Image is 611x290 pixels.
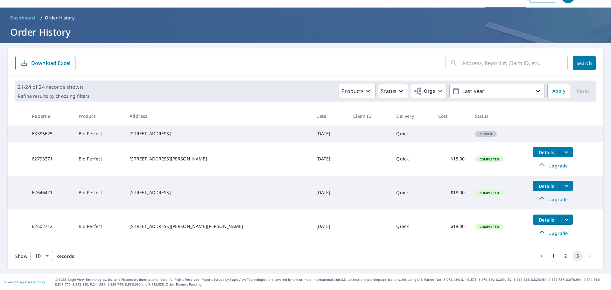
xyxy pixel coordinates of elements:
span: Details [537,217,556,223]
span: Apply [552,87,565,95]
span: Upgrade [537,195,569,203]
div: [STREET_ADDRESS][PERSON_NAME][PERSON_NAME] [130,223,306,230]
a: Upgrade [533,228,573,238]
p: © 2025 Eagle View Technologies, Inc. and Pictometry International Corp. All Rights Reserved. Repo... [55,277,608,287]
div: Show 10 records [31,251,53,261]
button: detailsBtn-62602712 [533,215,560,225]
a: Dashboard [8,13,38,23]
th: Claim ID [348,107,391,125]
th: Delivery [391,107,433,125]
p: Order History [45,15,75,21]
button: Products [339,84,376,98]
button: page 3 [572,251,583,261]
span: Closed [476,132,496,136]
th: Report # [27,107,73,125]
div: 10 [31,247,53,265]
a: Privacy Policy [25,280,46,284]
button: Apply [547,84,570,98]
button: Status [378,84,408,98]
p: Status [381,87,397,95]
button: detailsBtn-62793371 [533,147,560,157]
td: 62602712 [27,209,73,243]
p: Refine results by choosing filters [18,93,89,99]
span: Upgrade [537,229,569,237]
span: Upgrade [537,162,569,169]
button: Search [573,56,596,70]
th: Product [74,107,125,125]
button: Download Excel [15,56,75,70]
li: / [40,14,42,22]
td: - [433,125,470,142]
th: Address [124,107,311,125]
a: Upgrade [533,194,573,204]
span: Dashboard [10,15,35,21]
span: Completed [476,224,503,229]
span: Show [15,253,27,259]
td: [DATE] [311,209,348,243]
span: Details [537,149,556,155]
th: Date [311,107,348,125]
span: Search [578,60,591,66]
td: $18.00 [433,176,470,209]
button: Last year [449,84,545,98]
td: [DATE] [311,125,348,142]
th: Cost [433,107,470,125]
button: Go to previous page [536,251,546,261]
td: Bid Perfect [74,176,125,209]
button: filesDropdownBtn-62793371 [560,147,573,157]
div: [STREET_ADDRESS] [130,131,306,137]
th: Status [470,107,528,125]
input: Address, Report #, Claim ID, etc. [462,54,568,72]
a: Upgrade [533,160,573,171]
span: Records [56,253,74,259]
td: 63385625 [27,125,73,142]
p: 21-24 of 24 records shown [18,83,89,91]
p: Products [341,87,364,95]
td: $18.00 [433,209,470,243]
button: Go to page 2 [560,251,571,261]
span: Orgs [414,87,435,95]
td: $18.00 [433,142,470,176]
nav: breadcrumb [8,13,603,23]
h1: Order History [8,25,603,39]
button: detailsBtn-62646421 [533,181,560,191]
nav: pagination navigation [535,251,596,261]
td: 62793371 [27,142,73,176]
td: Quick [391,142,433,176]
p: | [3,280,46,284]
td: Quick [391,209,433,243]
button: filesDropdownBtn-62602712 [560,215,573,225]
p: Last year [460,86,534,97]
td: [DATE] [311,142,348,176]
button: Go to page 1 [548,251,558,261]
a: Terms of Use [3,280,23,284]
button: filesDropdownBtn-62646421 [560,181,573,191]
td: 62646421 [27,176,73,209]
p: Download Excel [31,60,70,67]
span: Completed [476,157,503,161]
td: Quick [391,125,433,142]
div: [STREET_ADDRESS] [130,189,306,196]
td: [DATE] [311,176,348,209]
td: Bid Perfect [74,142,125,176]
div: [STREET_ADDRESS][PERSON_NAME] [130,156,306,162]
span: Details [537,183,556,189]
span: Completed [476,191,503,195]
button: Orgs [411,84,447,98]
td: Quick [391,176,433,209]
td: Bid Perfect [74,209,125,243]
td: Bid Perfect [74,125,125,142]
